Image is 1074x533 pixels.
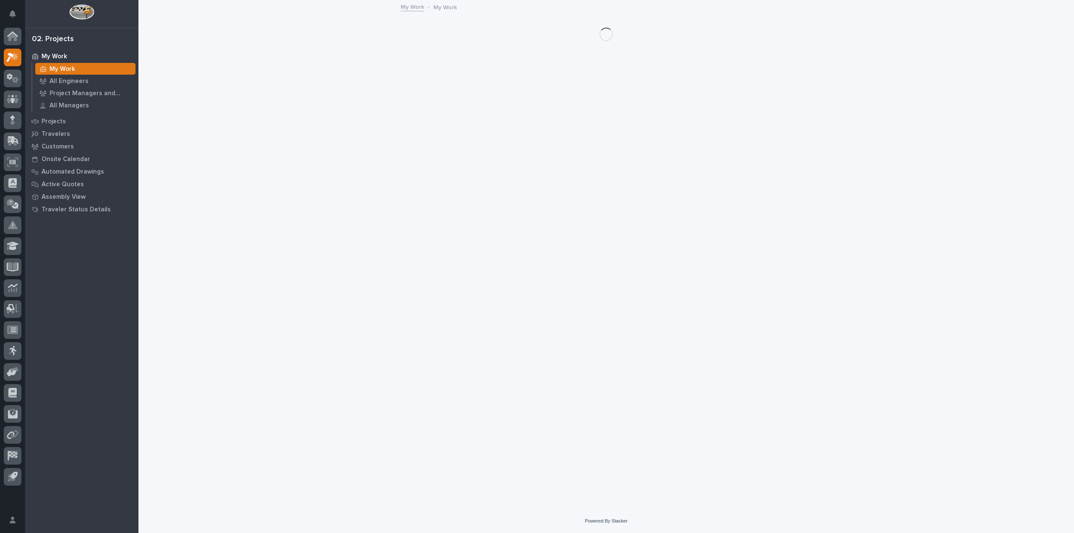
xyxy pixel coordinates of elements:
p: My Work [50,65,75,73]
div: Notifications [10,10,21,23]
p: My Work [42,53,67,60]
button: Notifications [4,5,21,23]
p: All Engineers [50,78,89,85]
a: Travelers [25,127,138,140]
p: Onsite Calendar [42,156,90,163]
a: All Engineers [32,75,138,87]
p: Projects [42,118,66,125]
a: Assembly View [25,190,138,203]
p: Assembly View [42,193,86,201]
p: Automated Drawings [42,168,104,176]
a: Project Managers and Engineers [32,87,138,99]
a: All Managers [32,99,138,111]
a: Traveler Status Details [25,203,138,216]
a: My Work [401,2,424,11]
a: Automated Drawings [25,165,138,178]
a: Projects [25,115,138,127]
a: My Work [32,63,138,75]
p: Project Managers and Engineers [50,90,132,97]
a: Customers [25,140,138,153]
a: Active Quotes [25,178,138,190]
p: My Work [433,2,457,11]
p: Customers [42,143,74,151]
a: Onsite Calendar [25,153,138,165]
div: 02. Projects [32,35,74,44]
p: Traveler Status Details [42,206,111,213]
a: Powered By Stacker [585,518,627,523]
p: Active Quotes [42,181,84,188]
img: Workspace Logo [69,4,94,20]
p: All Managers [50,102,89,109]
p: Travelers [42,130,70,138]
a: My Work [25,50,138,62]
